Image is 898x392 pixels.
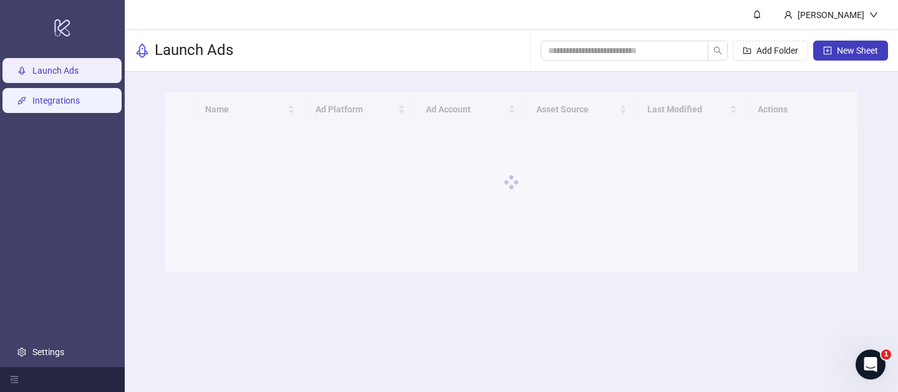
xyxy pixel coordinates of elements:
[743,46,751,55] span: folder-add
[32,96,80,105] a: Integrations
[756,46,798,56] span: Add Folder
[32,66,79,76] a: Launch Ads
[32,347,64,357] a: Settings
[784,11,793,19] span: user
[823,46,832,55] span: plus-square
[155,41,233,61] h3: Launch Ads
[856,350,886,380] iframe: Intercom live chat
[869,11,878,19] span: down
[10,375,19,384] span: menu-fold
[135,43,150,58] span: rocket
[733,41,808,61] button: Add Folder
[753,10,761,19] span: bell
[813,41,888,61] button: New Sheet
[793,8,869,22] div: [PERSON_NAME]
[713,46,722,55] span: search
[837,46,878,56] span: New Sheet
[881,350,891,360] span: 1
